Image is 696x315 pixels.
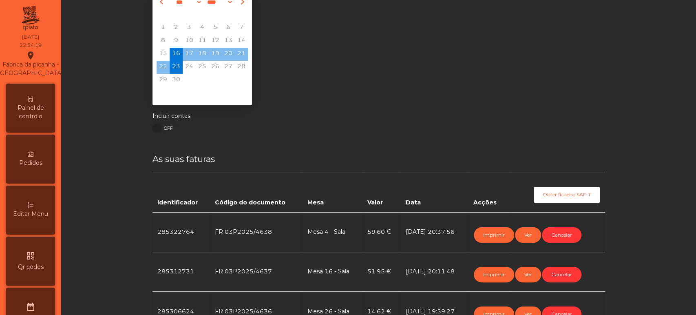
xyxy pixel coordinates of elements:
div: We [183,9,196,22]
h4: As suas faturas [152,153,605,165]
td: 285312731 [152,252,210,291]
button: Imprimir [474,227,514,243]
span: 30 [170,74,183,87]
div: Friday, September 26, 2025 [209,61,222,74]
th: Identificador [152,172,210,212]
span: 7 [235,22,248,35]
div: Thursday, September 25, 2025 [196,61,209,74]
span: 9 [170,35,183,48]
div: Tuesday, September 9, 2025 [170,35,183,48]
button: Ver [515,227,541,243]
div: Wednesday, October 1, 2025 [183,74,196,87]
div: Friday, September 5, 2025 [209,22,222,35]
span: 27 [222,61,235,74]
div: Fr [209,9,222,22]
div: Sunday, September 28, 2025 [235,61,248,74]
div: Friday, October 3, 2025 [209,74,222,87]
i: date_range [26,302,35,312]
div: Saturday, September 6, 2025 [222,22,235,35]
div: Tuesday, September 23, 2025 [170,61,183,74]
div: Wednesday, September 3, 2025 [183,22,196,35]
div: Wednesday, September 24, 2025 [183,61,196,74]
div: Thursday, September 11, 2025 [196,35,209,48]
div: Mo [157,9,170,22]
span: Pedidos [19,159,42,167]
div: Monday, September 22, 2025 [157,61,170,74]
div: Thursday, September 4, 2025 [196,22,209,35]
label: Incluir contas [152,112,190,120]
div: Th [196,9,209,22]
span: 11 [196,35,209,48]
div: Sunday, September 7, 2025 [235,22,248,35]
button: Ver [515,267,541,282]
span: 13 [222,35,235,48]
span: 22 [157,61,170,74]
div: Thursday, October 2, 2025 [196,74,209,87]
td: Mesa 16 - Sala [303,252,362,291]
div: Monday, September 8, 2025 [157,35,170,48]
div: 22:54:19 [20,42,42,49]
th: Código do documento [210,172,303,212]
th: Valor [362,172,401,212]
button: Obter ficheiro SAF-T [534,187,600,202]
span: 25 [196,61,209,74]
div: Tu [170,9,183,22]
div: Monday, October 6, 2025 [157,87,170,100]
div: Tuesday, September 30, 2025 [170,74,183,87]
div: Tuesday, October 7, 2025 [170,87,183,100]
span: 26 [209,61,222,74]
div: Sunday, September 14, 2025 [235,35,248,48]
div: Sunday, October 12, 2025 [235,87,248,100]
th: Acções [468,172,510,212]
i: location_on [26,51,35,60]
span: 4 [196,22,209,35]
div: Saturday, October 11, 2025 [222,87,235,100]
div: Monday, September 29, 2025 [157,74,170,87]
div: Wednesday, September 17, 2025 [183,48,196,61]
div: Saturday, September 20, 2025 [222,48,235,61]
div: Thursday, October 9, 2025 [196,87,209,100]
div: Monday, September 15, 2025 [157,48,170,61]
span: 2 [170,22,183,35]
div: Wednesday, October 8, 2025 [183,87,196,100]
span: 5 [209,22,222,35]
div: Sunday, October 5, 2025 [235,74,248,87]
td: [DATE] 20:11:48 [401,252,468,291]
div: Su [235,9,248,22]
div: Saturday, October 4, 2025 [222,74,235,87]
span: 16 [170,48,183,61]
span: Qr codes [18,263,44,271]
td: FR 03P2025/4637 [210,252,303,291]
span: 6 [222,22,235,35]
span: 20 [222,48,235,61]
span: 10 [183,35,196,48]
div: Wednesday, September 10, 2025 [183,35,196,48]
span: 29 [157,74,170,87]
span: 19 [209,48,222,61]
div: Sa [222,9,235,22]
td: FR 03P2025/4638 [210,212,303,252]
div: Saturday, September 27, 2025 [222,61,235,74]
td: 59.60 € [362,212,401,252]
span: 23 [170,61,183,74]
div: Saturday, September 13, 2025 [222,35,235,48]
td: Mesa 4 - Sala [303,212,362,252]
span: 17 [183,48,196,61]
span: OFF [157,124,177,133]
button: Imprimir [474,267,514,282]
span: 28 [235,61,248,74]
span: 1 [157,22,170,35]
div: Tuesday, September 16, 2025 [170,48,183,61]
span: 15 [157,48,170,61]
span: 12 [209,35,222,48]
div: Thursday, September 18, 2025 [196,48,209,61]
div: Tuesday, September 2, 2025 [170,22,183,35]
i: qr_code [26,251,35,261]
td: [DATE] 20:37:56 [401,212,468,252]
td: 285322764 [152,212,210,252]
div: [DATE] [22,33,39,41]
span: 18 [196,48,209,61]
td: 51.95 € [362,252,401,291]
th: Data [401,172,468,212]
button: Cancelar [542,267,581,282]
